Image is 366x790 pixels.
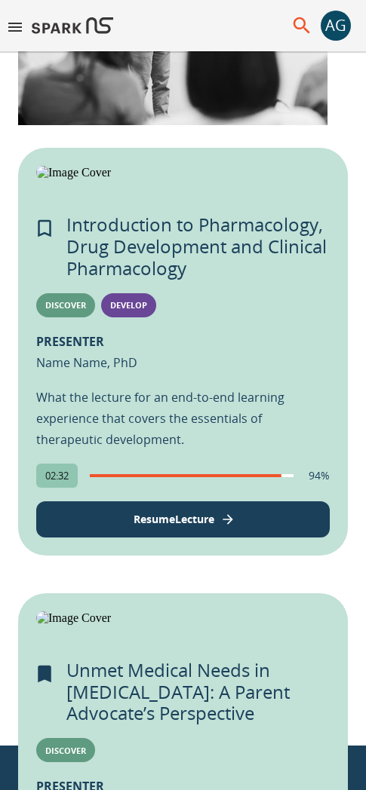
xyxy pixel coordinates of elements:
img: Logo of SPARK at Stanford [32,8,113,44]
button: menu [6,18,24,41]
b: PRESENTER [36,333,104,350]
button: account of current user [321,11,351,41]
span: Develop [101,299,156,311]
img: Image Cover [36,611,330,625]
p: Resume Lecture [134,511,214,527]
span: Discover [36,299,95,311]
span: 02:32 [36,469,78,482]
p: What the lecture for an end-to-end learning experience that covers the essentials of therapeutic ... [36,387,330,450]
span: Discover [36,745,95,756]
div: AG [321,11,351,41]
img: Image Cover [36,166,330,179]
svg: Remove from My Learning [33,663,56,685]
button: menu [291,14,313,37]
p: 94% [309,468,330,483]
svg: Add to My Learning [33,217,56,240]
p: Introduction to Pharmacology, Drug Development and Clinical Pharmacology [66,214,330,279]
p: Unmet Medical Needs in [MEDICAL_DATA]: A Parent Advocate’s Perspective [66,660,330,724]
span: completion progress of user [90,474,294,477]
button: View Lecture [36,501,330,537]
p: Name Name, PhD [36,331,137,373]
